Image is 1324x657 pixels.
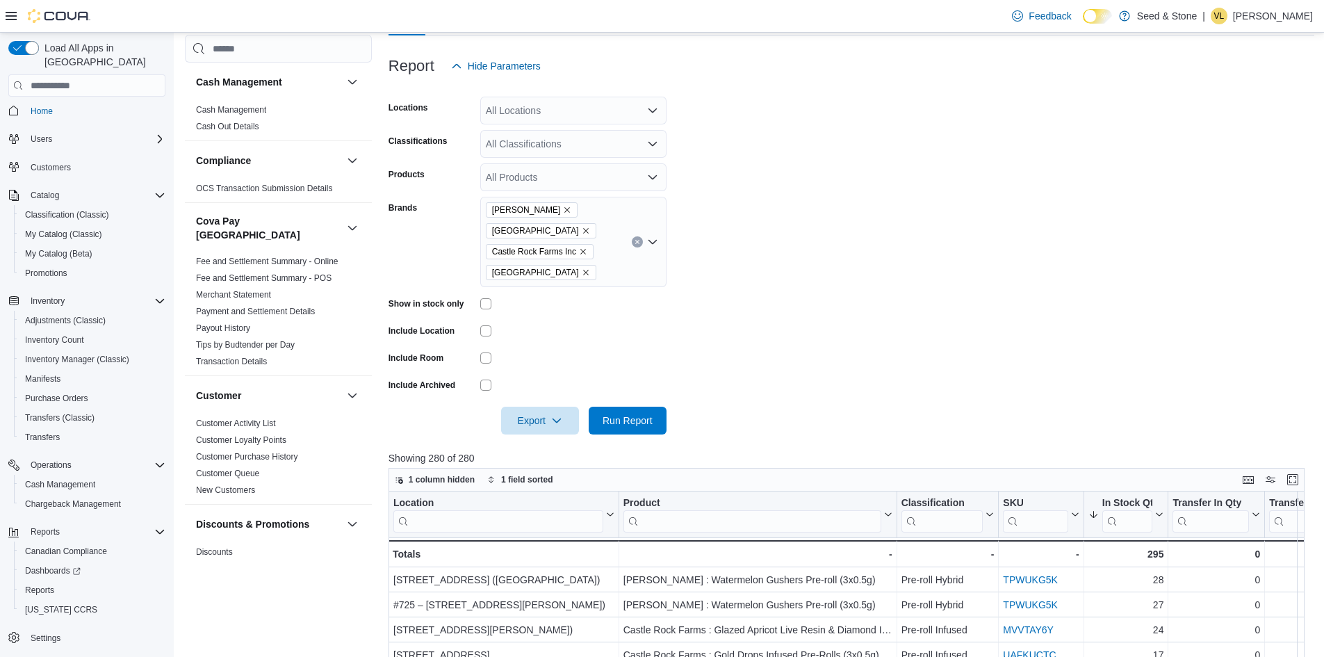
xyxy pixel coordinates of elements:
a: Manifests [19,371,66,387]
span: Hide Parameters [468,59,541,73]
a: Fee and Settlement Summary - Online [196,257,338,266]
button: 1 field sorted [482,471,559,488]
button: Inventory Manager (Classic) [14,350,171,369]
h3: Compliance [196,154,251,168]
button: Product [623,497,892,533]
span: [GEOGRAPHIC_DATA] [492,224,579,238]
button: Enter fullscreen [1284,471,1301,488]
span: Fee and Settlement Summary - Online [196,256,338,267]
a: [US_STATE] CCRS [19,601,103,618]
button: 1 column hidden [389,471,480,488]
span: Adjustments (Classic) [25,315,106,326]
span: Reports [25,585,54,596]
button: Cash Management [344,74,361,90]
button: Open list of options [647,105,658,116]
a: My Catalog (Classic) [19,226,108,243]
span: Fee and Settlement Summary - POS [196,273,332,284]
div: #725 – [STREET_ADDRESS][PERSON_NAME]) [393,597,614,613]
button: Chargeback Management [14,494,171,514]
a: My Catalog (Beta) [19,245,98,262]
span: Cash Out Details [196,121,259,132]
span: Dashboards [25,565,81,576]
div: Veronica Lakomy [1211,8,1227,24]
span: Discounts [196,546,233,558]
span: Inventory Count [25,334,84,346]
label: Include Location [389,325,455,336]
span: Tips by Budtender per Day [196,339,295,350]
div: - [901,546,995,562]
a: TPWUKG5K [1003,599,1058,610]
div: 24 [1088,622,1164,638]
span: Transfers [19,429,165,446]
span: Promotions [19,265,165,282]
span: New Customers [196,485,255,496]
span: [GEOGRAPHIC_DATA] [492,266,579,279]
div: Transfer In Qty [1172,497,1249,510]
p: | [1202,8,1205,24]
span: Classification (Classic) [25,209,109,220]
button: My Catalog (Beta) [14,244,171,263]
div: Classification [901,497,983,510]
div: Location [393,497,603,510]
span: My Catalog (Classic) [19,226,165,243]
label: Show in stock only [389,298,464,309]
button: Compliance [196,154,341,168]
span: Canadian Compliance [25,546,107,557]
a: Inventory Manager (Classic) [19,351,135,368]
span: Settings [31,633,60,644]
div: 27 [1088,597,1164,613]
a: Customer Purchase History [196,452,298,462]
div: Transfer In Qty [1172,497,1249,533]
div: - [1003,546,1079,562]
button: In Stock Qty [1088,497,1164,533]
span: Inventory [31,295,65,307]
span: Manifests [25,373,60,384]
a: Home [25,103,58,120]
span: Inventory Count [19,332,165,348]
button: Purchase Orders [14,389,171,408]
div: 0 [1172,571,1260,588]
button: Customer [196,389,341,403]
button: [US_STATE] CCRS [14,600,171,619]
a: Inventory Count [19,332,90,348]
div: Pre-roll Infused [901,622,995,638]
p: Seed & Stone [1137,8,1197,24]
span: Export [509,407,571,435]
span: Customers [25,159,165,176]
h3: Customer [196,389,241,403]
div: Pre-roll Hybrid [901,597,995,613]
span: Cash Management [25,479,95,490]
a: Transfers (Classic) [19,409,100,426]
span: Home [31,106,53,117]
button: Remove Castle Rock Farms Inc from selection in this group [579,248,587,256]
span: Settings [25,629,165,647]
button: Keyboard shortcuts [1240,471,1257,488]
a: Reports [19,582,60,599]
a: Chargeback Management [19,496,126,512]
span: My Catalog (Classic) [25,229,102,240]
button: Manifests [14,369,171,389]
label: Brands [389,202,417,213]
span: Transfers (Classic) [19,409,165,426]
span: Reports [19,582,165,599]
span: Home [25,102,165,119]
span: Washington CCRS [19,601,165,618]
div: [STREET_ADDRESS][PERSON_NAME]) [393,622,614,638]
div: Product [623,497,881,533]
button: Remove Castle Rocks Farms from selection in this group [582,268,590,277]
button: Users [25,131,58,147]
span: Purchase Orders [19,390,165,407]
button: Catalog [3,186,171,205]
a: TPWUKG5K [1003,574,1058,585]
a: Payment and Settlement Details [196,307,315,316]
div: [STREET_ADDRESS] ([GEOGRAPHIC_DATA]) [393,571,614,588]
a: Transaction Details [196,357,267,366]
button: Open list of options [647,138,658,149]
button: Cova Pay [GEOGRAPHIC_DATA] [196,214,341,242]
span: [PERSON_NAME] [492,203,561,217]
label: Classifications [389,136,448,147]
span: Operations [31,460,72,471]
span: Inventory Manager (Classic) [25,354,129,365]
